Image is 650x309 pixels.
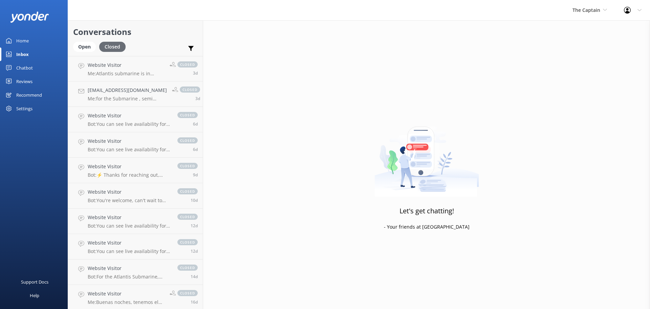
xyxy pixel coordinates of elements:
span: Aug 24 2025 08:52pm (UTC -04:00) America/Caracas [191,299,198,305]
h2: Conversations [73,25,198,38]
h4: Website Visitor [88,265,171,272]
span: Aug 25 2025 09:45pm (UTC -04:00) America/Caracas [191,274,198,279]
h4: Website Visitor [88,163,171,170]
p: Bot: You're welcome, can't wait to see you on our underwater adventures! 🫧🐠. [88,197,171,204]
img: artwork of a man stealing a conversation from at giant smartphone [374,112,479,197]
span: Aug 31 2025 09:24am (UTC -04:00) America/Caracas [193,172,198,178]
p: Me: Buenas noches, tenemos el semi submarino que nos e sumerje por completo [88,299,165,305]
span: closed [177,163,198,169]
p: - Your friends at [GEOGRAPHIC_DATA] [384,223,470,231]
span: closed [180,86,200,93]
span: closed [177,137,198,143]
h4: Website Visitor [88,239,171,247]
a: Website VisitorBot:You can see live availability for all Atlantic Aruba tours online by clicking ... [68,209,203,234]
span: Sep 06 2025 08:44pm (UTC -04:00) America/Caracas [193,70,198,76]
a: Website VisitorBot:You can see live availability for all Atlantic Aruba tours online by clicking ... [68,107,203,132]
div: Closed [99,42,126,52]
span: closed [177,188,198,194]
p: Bot: You can see live availability for all Atlantic Aruba tours online by clicking the 'Book now'... [88,223,171,229]
p: Me: Atlantis submarine is in downtown also the check in office is located near [PERSON_NAME][GEOG... [88,71,165,77]
span: The Captain [572,7,600,13]
p: Bot: For the Atlantis Submarine, children under 4 can't participate. However, they are allowed to... [88,274,171,280]
h4: [EMAIL_ADDRESS][DOMAIN_NAME] [88,86,167,94]
p: Bot: You can see live availability for all Atlantic Aruba tours online by clicking the 'Book now'... [88,147,171,153]
h3: Let's get chatting! [399,206,454,216]
p: Bot: ⚡ Thanks for reaching out, Submarine Explorer! 🌊 We've got your message and are revving up o... [88,172,171,178]
a: Website VisitorBot:For the Atlantis Submarine, children under 4 can't participate. However, they ... [68,259,203,285]
div: Settings [16,102,32,115]
a: Website VisitorBot:⚡ Thanks for reaching out, Submarine Explorer! 🌊 We've got your message and ar... [68,158,203,183]
div: Inbox [16,47,29,61]
div: Reviews [16,75,32,88]
span: Aug 27 2025 09:20pm (UTC -04:00) America/Caracas [191,248,198,254]
h4: Website Visitor [88,214,171,221]
h4: Website Visitor [88,61,165,69]
a: Website VisitorBot:You can see live availability for all Atlantic Aruba tours online by clicking ... [68,234,203,259]
a: Website VisitorBot:You can see live availability for all Atlantic Aruba tours online by clicking ... [68,132,203,158]
a: Open [73,43,99,50]
img: yonder-white-logo.png [10,12,49,23]
span: closed [177,239,198,245]
a: Website VisitorMe:Atlantis submarine is in downtown also the check in office is located near [PER... [68,56,203,81]
div: Help [30,289,39,302]
span: closed [177,265,198,271]
span: Sep 06 2025 08:27am (UTC -04:00) America/Caracas [195,96,200,101]
span: Sep 03 2025 09:20am (UTC -04:00) America/Caracas [193,147,198,152]
span: Aug 27 2025 09:41pm (UTC -04:00) America/Caracas [191,223,198,229]
div: Open [73,42,96,52]
span: Aug 30 2025 02:08pm (UTC -04:00) America/Caracas [191,197,198,203]
h4: Website Visitor [88,188,171,196]
span: Sep 03 2025 07:06pm (UTC -04:00) America/Caracas [193,121,198,127]
div: Recommend [16,88,42,102]
span: closed [177,214,198,220]
span: closed [177,61,198,67]
p: Bot: You can see live availability for all Atlantic Aruba tours online by clicking the 'Book now'... [88,248,171,254]
a: Website VisitorBot:You're welcome, can't wait to see you on our underwater adventures! 🫧🐠.closed10d [68,183,203,209]
div: Home [16,34,29,47]
a: Closed [99,43,129,50]
span: closed [177,290,198,296]
a: [EMAIL_ADDRESS][DOMAIN_NAME]Me:for the Submarine , semi submarine and catamaran tours we do not o... [68,81,203,107]
span: closed [177,112,198,118]
h4: Website Visitor [88,290,165,297]
h4: Website Visitor [88,112,171,119]
p: Bot: You can see live availability for all Atlantic Aruba tours online by clicking the 'Book now'... [88,121,171,127]
h4: Website Visitor [88,137,171,145]
div: Support Docs [21,275,48,289]
div: Chatbot [16,61,33,75]
p: Me: for the Submarine , semi submarine and catamaran tours we do not offer pick up [88,96,167,102]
